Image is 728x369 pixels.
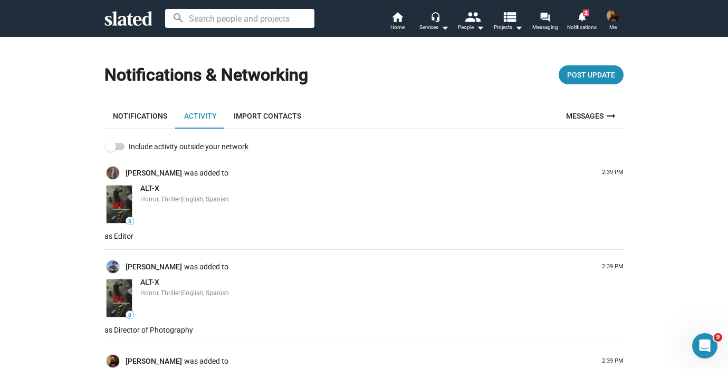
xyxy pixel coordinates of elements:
[126,356,184,366] a: [PERSON_NAME]
[419,21,449,34] div: Services
[453,11,490,34] button: People
[438,21,451,34] mat-icon: arrow_drop_down
[104,325,624,335] p: as Director of Photography
[607,9,619,22] img: Herschel Faber
[184,262,231,272] span: was added to
[512,21,525,34] mat-icon: arrow_drop_down
[107,167,119,179] img: Robert Schafer
[598,357,624,365] p: 2:39 PM
[390,21,405,34] span: Home
[104,277,134,319] a: ALT-X
[107,279,132,317] img: ALT-X
[180,289,182,297] span: |
[140,184,159,192] span: ALT-X
[176,103,225,129] a: Activity
[540,12,550,22] mat-icon: forum
[126,168,184,178] a: [PERSON_NAME]
[165,9,314,28] input: Search people and projects
[184,168,231,178] span: was added to
[225,103,310,129] a: Import Contacts
[430,12,440,21] mat-icon: headset_mic
[490,11,526,34] button: Projects
[494,21,523,34] span: Projects
[577,11,587,21] mat-icon: notifications
[140,196,180,203] span: Horror, Thriller
[609,21,617,34] span: Me
[129,140,248,153] span: Include activity outside your network
[692,333,717,358] iframe: Intercom live chat
[532,21,558,34] span: Messaging
[180,196,182,203] span: |
[598,263,624,271] p: 2:39 PM
[126,312,133,318] span: 8
[379,11,416,34] a: Home
[605,110,617,122] mat-icon: arrow_right_alt
[416,11,453,34] button: Services
[391,11,404,23] mat-icon: home
[107,186,132,223] img: ALT-X
[583,9,589,16] span: 2
[104,64,308,86] h1: Notifications & Networking
[140,278,159,286] span: ALT-X
[104,103,176,129] a: Notifications
[502,9,517,24] mat-icon: view_list
[458,21,484,34] div: People
[465,9,480,24] mat-icon: people
[182,289,229,297] span: English, Spanish
[559,65,624,84] button: Post Update
[104,183,134,225] a: ALT-X
[600,7,626,35] button: Herschel FaberMe
[140,277,159,287] a: ALT-X
[567,65,615,84] span: Post Update
[107,260,119,273] img: Darmon Moore
[126,262,184,272] a: [PERSON_NAME]
[104,231,624,241] p: as Editor
[126,218,133,225] span: 8
[560,103,624,129] a: Messages
[140,289,180,297] span: Horror, Thriller
[526,11,563,34] a: Messaging
[598,169,624,177] p: 2:39 PM
[107,355,119,367] img: Herschel Faber
[184,356,231,366] span: was added to
[567,21,597,34] span: Notifications
[714,333,722,342] span: 9
[563,11,600,34] a: 2Notifications
[140,183,159,193] a: ALT-X
[474,21,486,34] mat-icon: arrow_drop_down
[182,196,229,203] span: English, Spanish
